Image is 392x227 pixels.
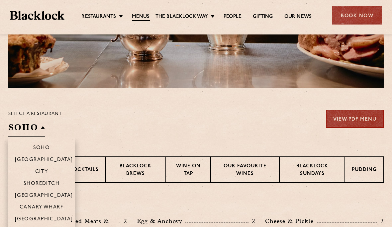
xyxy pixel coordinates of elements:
a: Menus [132,14,150,21]
p: Cocktails [69,166,99,175]
p: Our favourite wines [218,163,272,178]
a: Our News [284,14,312,20]
p: Blacklock Brews [113,163,159,178]
a: Gifting [253,14,273,20]
h3: Pre Chop Bites [8,199,384,208]
p: [GEOGRAPHIC_DATA] [15,216,73,222]
p: [GEOGRAPHIC_DATA] [15,157,73,163]
a: Restaurants [81,14,116,20]
a: People [224,14,242,20]
p: Blacklock Sundays [286,163,338,178]
div: Book Now [332,6,382,25]
p: Canary Wharf [20,204,63,210]
p: Select a restaurant [8,110,62,118]
p: Soho [33,145,50,151]
h2: SOHO [8,122,45,137]
p: [GEOGRAPHIC_DATA] [15,193,73,199]
a: View PDF Menu [326,110,384,128]
p: Cheese & Pickle [265,216,317,226]
p: Wine on Tap [173,163,204,178]
p: 2 [120,217,127,225]
p: 2 [248,217,255,225]
p: Pudding [352,166,377,175]
p: City [35,169,48,175]
img: BL_Textured_Logo-footer-cropped.svg [10,11,64,20]
a: The Blacklock Way [155,14,208,20]
p: Shoreditch [24,181,60,187]
p: 2 [377,217,384,225]
p: Egg & Anchovy [137,216,185,226]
